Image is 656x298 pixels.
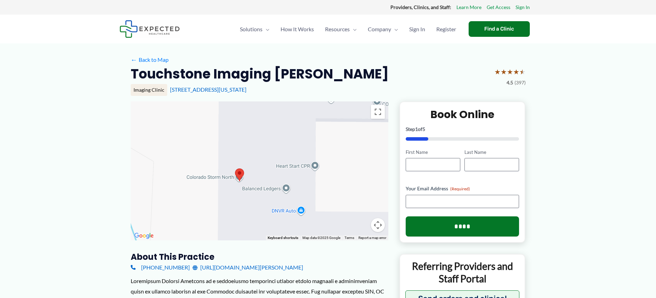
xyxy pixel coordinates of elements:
span: 4.5 [507,78,513,87]
span: 1 [415,126,418,132]
a: Terms (opens in new tab) [345,236,354,240]
label: Your Email Address [406,185,519,192]
a: Get Access [487,3,510,12]
span: Menu Toggle [391,17,398,41]
h2: Touchstone Imaging [PERSON_NAME] [131,65,389,82]
span: Sign In [409,17,425,41]
a: Sign In [404,17,431,41]
span: ← [131,56,137,63]
h3: About this practice [131,251,388,262]
span: Map data ©2025 Google [302,236,340,240]
a: Learn More [456,3,481,12]
button: Map camera controls [371,218,385,232]
label: Last Name [464,149,519,156]
span: Company [368,17,391,41]
h2: Book Online [406,108,519,121]
a: [STREET_ADDRESS][US_STATE] [170,86,246,93]
span: ★ [513,65,519,78]
span: Menu Toggle [262,17,269,41]
img: Google [132,231,155,240]
span: Menu Toggle [350,17,357,41]
a: Find a Clinic [469,21,530,37]
a: [URL][DOMAIN_NAME][PERSON_NAME] [193,262,303,273]
a: SolutionsMenu Toggle [234,17,275,41]
strong: Providers, Clinics, and Staff: [390,4,451,10]
label: First Name [406,149,460,156]
span: ★ [519,65,526,78]
span: ★ [507,65,513,78]
p: Referring Providers and Staff Portal [405,260,520,285]
a: CompanyMenu Toggle [362,17,404,41]
span: ★ [501,65,507,78]
span: Solutions [240,17,262,41]
img: Expected Healthcare Logo - side, dark font, small [120,20,180,38]
nav: Primary Site Navigation [234,17,462,41]
a: How It Works [275,17,319,41]
span: (397) [515,78,526,87]
span: ★ [494,65,501,78]
a: [PHONE_NUMBER] [131,262,190,273]
a: ←Back to Map [131,55,169,65]
a: Report a map error [358,236,386,240]
a: Register [431,17,462,41]
span: Resources [325,17,350,41]
span: 5 [422,126,425,132]
a: ResourcesMenu Toggle [319,17,362,41]
span: Register [436,17,456,41]
avayaelement: [PHONE_NUMBER] [141,264,190,271]
span: (Required) [450,186,470,191]
button: Keyboard shortcuts [268,235,298,240]
a: Open this area in Google Maps (opens a new window) [132,231,155,240]
a: Sign In [516,3,530,12]
p: Step of [406,127,519,132]
span: How It Works [281,17,314,41]
div: Imaging Clinic [131,84,167,96]
button: Toggle fullscreen view [371,105,385,119]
